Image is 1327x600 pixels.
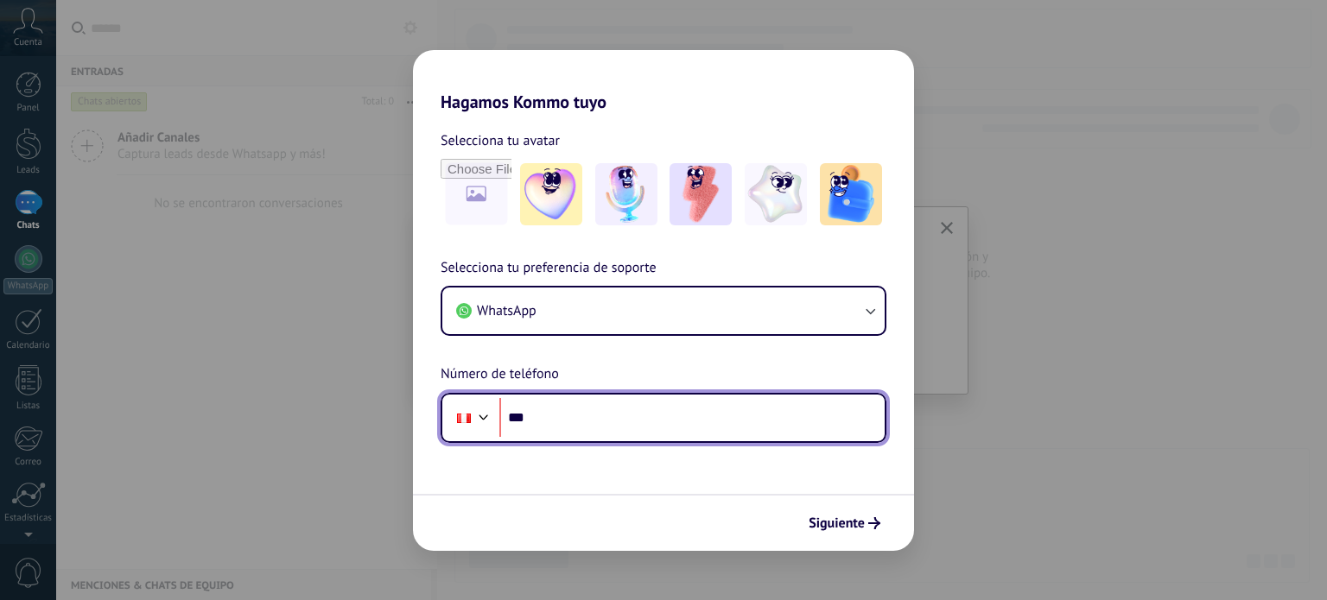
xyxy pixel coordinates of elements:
span: Siguiente [809,517,865,529]
img: -4.jpeg [745,163,807,225]
img: -3.jpeg [670,163,732,225]
div: Peru: + 51 [448,400,480,436]
img: -5.jpeg [820,163,882,225]
span: Número de teléfono [441,363,559,386]
span: WhatsApp [477,302,537,319]
img: -2.jpeg [595,163,657,225]
img: -1.jpeg [520,163,582,225]
span: Selecciona tu preferencia de soporte [441,257,657,280]
h2: Hagamos Kommo tuyo [413,50,914,112]
span: Selecciona tu avatar [441,129,560,152]
button: Siguiente [801,508,888,538]
button: WhatsApp [442,287,885,334]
